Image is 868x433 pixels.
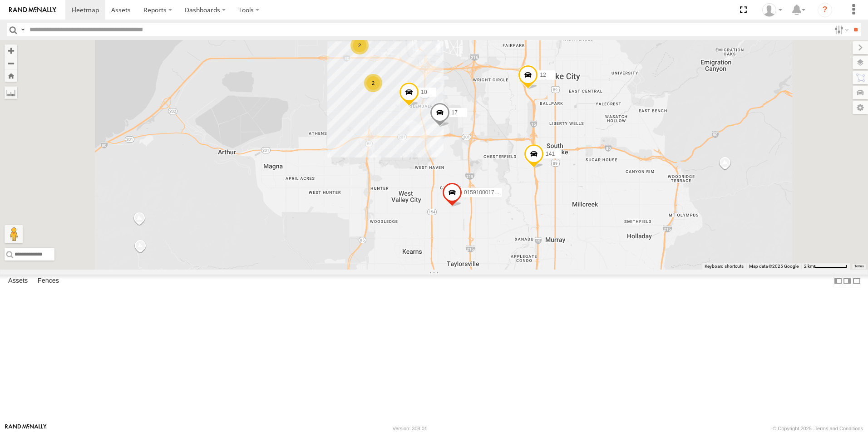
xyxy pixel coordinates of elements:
label: Fences [33,275,64,287]
span: 2 km [804,264,814,269]
label: Measure [5,86,17,99]
div: Keith Washburn [759,3,785,17]
label: Hide Summary Table [852,275,861,288]
div: 2 [350,36,369,54]
span: 17 [452,109,458,116]
span: Map data ©2025 Google [749,264,799,269]
span: 12 [540,72,546,78]
label: Assets [4,275,32,287]
i: ? [818,3,832,17]
a: Terms and Conditions [815,426,863,431]
div: Version: 308.01 [393,426,427,431]
a: Visit our Website [5,424,47,433]
label: Map Settings [853,101,868,114]
span: 015910001775256 [464,189,509,196]
button: Zoom out [5,57,17,69]
label: Search Filter Options [831,23,850,36]
button: Keyboard shortcuts [705,263,744,270]
span: 10 [421,89,427,95]
button: Zoom in [5,44,17,57]
label: Dock Summary Table to the Left [833,275,843,288]
button: Zoom Home [5,69,17,82]
label: Dock Summary Table to the Right [843,275,852,288]
img: rand-logo.svg [9,7,56,13]
a: Terms (opens in new tab) [854,265,864,268]
button: Map Scale: 2 km per 69 pixels [801,263,850,270]
button: Drag Pegman onto the map to open Street View [5,225,23,243]
div: 2 [364,74,382,92]
div: © Copyright 2025 - [773,426,863,431]
span: 141 [546,151,555,157]
label: Search Query [19,23,26,36]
